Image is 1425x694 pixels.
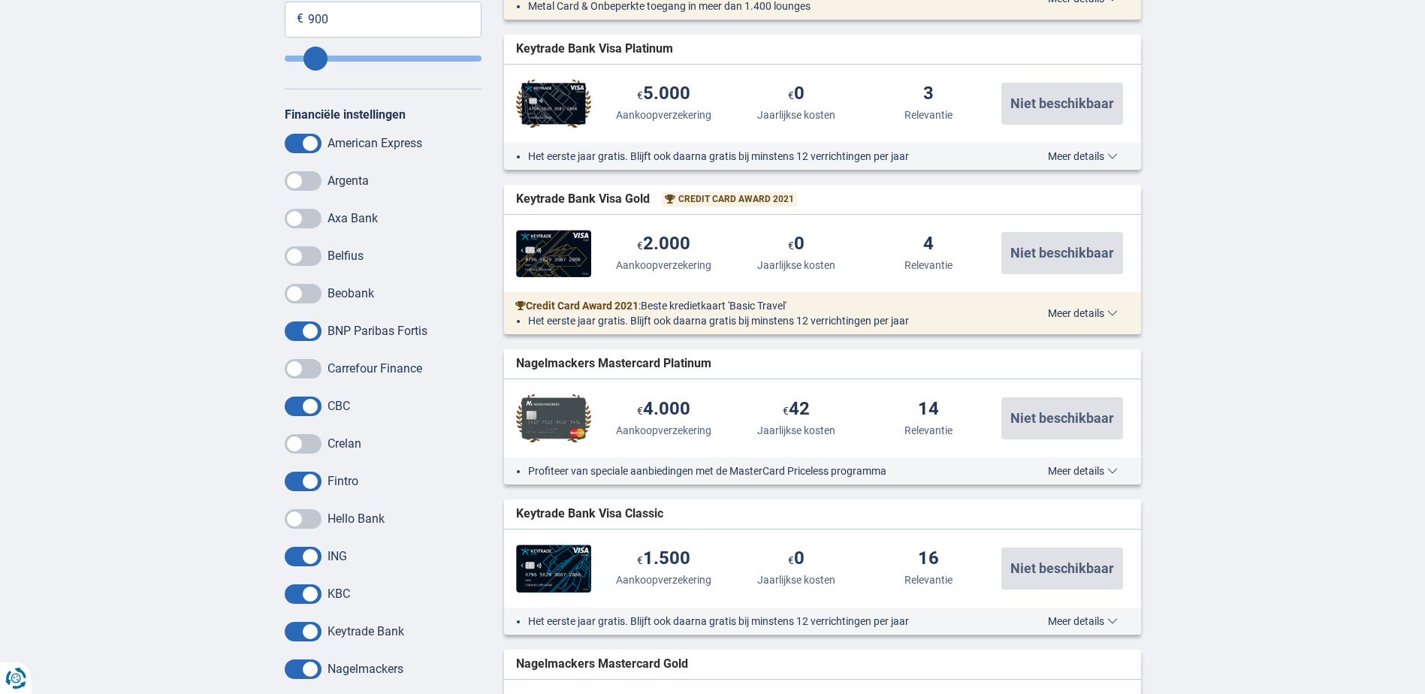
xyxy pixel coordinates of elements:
label: Axa Bank [328,211,378,225]
span: Nagelmackers Mastercard Gold [516,656,688,673]
span: € [637,89,643,101]
div: Aankoopverzekering [616,572,711,587]
div: 2.000 [637,234,690,255]
div: 5.000 [637,84,690,104]
div: 4 [923,234,934,255]
label: Fintro [328,474,358,488]
label: CBC [328,399,350,413]
button: Niet beschikbaar [1001,83,1123,125]
div: 1.500 [637,549,690,569]
li: Het eerste jaar gratis. Blijft ook daarna gratis bij minstens 12 verrichtingen per jaar [528,614,992,629]
span: € [637,405,643,417]
div: : [504,298,1004,313]
label: Keytrade Bank [328,624,404,638]
label: Nagelmackers [328,662,403,676]
span: € [788,89,794,101]
label: KBC [328,587,350,601]
label: Financiële instellingen [285,107,406,122]
div: 4.000 [637,400,690,420]
span: Niet beschikbaar [1010,562,1114,575]
label: Crelan [328,436,361,451]
label: BNP Paribas Fortis [328,324,427,338]
input: Annualfee [285,56,482,62]
div: Jaarlijkse kosten [757,572,835,587]
div: 0 [788,84,805,104]
span: Meer details [1048,616,1118,626]
button: Niet beschikbaar [1001,397,1123,439]
span: Niet beschikbaar [1010,97,1114,110]
button: Niet beschikbaar [1001,232,1123,274]
div: Relevantie [904,258,953,273]
div: Relevantie [904,423,953,438]
span: Niet beschikbaar [1010,412,1114,425]
div: Jaarlijkse kosten [757,423,835,438]
span: Meer details [1048,466,1118,476]
label: American Express [328,136,422,150]
span: € [637,554,643,566]
div: 0 [788,234,805,255]
li: Het eerste jaar gratis. Blijft ook daarna gratis bij minstens 12 verrichtingen per jaar [528,149,992,164]
span: € [788,554,794,566]
div: 3 [923,84,934,104]
span: € [783,405,789,417]
span: Niet beschikbaar [1010,246,1114,260]
label: Argenta [328,173,369,188]
span: Meer details [1048,151,1118,161]
div: Jaarlijkse kosten [757,258,835,273]
button: Meer details [1037,615,1129,627]
span: Keytrade Bank Visa Platinum [516,41,673,58]
div: 0 [788,549,805,569]
li: Profiteer van speciale aanbiedingen met de MasterCard Priceless programma [528,463,992,478]
button: Niet beschikbaar [1001,548,1123,590]
img: Nagelmackers [516,394,591,442]
span: Beste kredietkaart 'Basic Travel' [641,300,786,312]
span: Keytrade Bank Visa Gold [516,191,650,208]
span: € [788,240,794,252]
div: Aankoopverzekering [616,423,711,438]
div: 16 [918,549,939,569]
a: Credit Card Award 2021 [515,298,639,313]
div: Relevantie [904,572,953,587]
div: Relevantie [904,107,953,122]
span: Keytrade Bank Visa Classic [516,505,663,523]
div: Jaarlijkse kosten [757,107,835,122]
div: Aankoopverzekering [616,258,711,273]
span: € [637,240,643,252]
button: Meer details [1037,307,1129,319]
label: Beobank [328,286,374,300]
img: Keytrade Bank [516,545,591,593]
a: Credit Card Award 2021 [665,193,794,206]
label: Carrefour Finance [328,361,422,376]
span: € [297,11,303,28]
span: Nagelmackers Mastercard Platinum [516,355,711,373]
label: Belfius [328,249,364,263]
img: Keytrade Bank [516,230,591,278]
button: Meer details [1037,465,1129,477]
span: Meer details [1048,308,1118,318]
div: 42 [783,400,810,420]
img: Keytrade Bank [516,80,591,128]
div: Aankoopverzekering [616,107,711,122]
li: Het eerste jaar gratis. Blijft ook daarna gratis bij minstens 12 verrichtingen per jaar [528,313,992,328]
label: Hello Bank [328,511,385,526]
div: 14 [918,400,939,420]
button: Meer details [1037,150,1129,162]
label: ING [328,549,347,563]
